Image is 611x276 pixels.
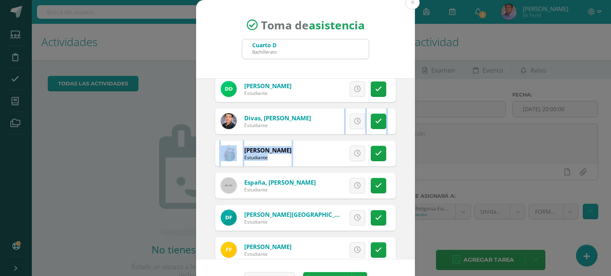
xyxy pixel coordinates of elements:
[221,113,237,129] img: a41cd09cfda6f38c06fb494bc400246a.png
[221,242,237,258] img: 3dc2d1177705d316175a84a004d64a3b.png
[244,178,316,186] a: España, [PERSON_NAME]
[242,39,369,59] input: Busca un grado o sección aquí...
[309,17,365,33] strong: asistencia
[244,90,292,97] div: Estudiante
[244,251,292,257] div: Estudiante
[244,186,316,193] div: Estudiante
[244,82,292,90] a: [PERSON_NAME]
[252,41,277,49] div: Cuarto D
[244,114,311,122] a: Divas, [PERSON_NAME]
[244,122,311,129] div: Estudiante
[244,243,292,251] a: [PERSON_NAME]
[221,81,237,97] img: a8c6bc6813f9be2646ac802749887af5.png
[221,178,237,193] img: 60x60
[221,210,237,226] img: 3093de9ff3d7f4d32c98a83f73f0baa8.png
[261,17,365,33] span: Toma de
[244,146,292,154] a: [PERSON_NAME]
[252,49,277,55] div: Bachillerato
[244,210,352,218] a: [PERSON_NAME][GEOGRAPHIC_DATA]
[244,154,292,161] div: Estudiante
[221,145,237,161] img: 9513b64c043fbbbce064d529ccf15e6d.png
[244,218,340,225] div: Estudiante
